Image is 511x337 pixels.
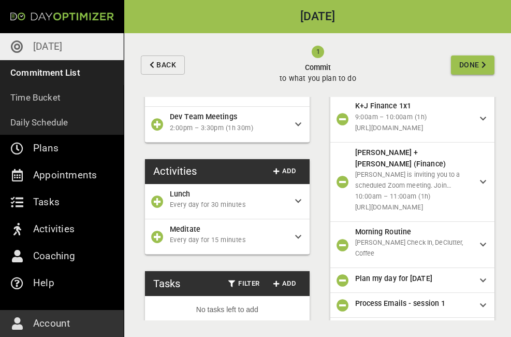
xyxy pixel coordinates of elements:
[280,62,356,73] span: Commit
[170,123,287,134] span: 2:00pm – 3:30pm (1h 30m)
[228,278,260,290] span: Filter
[141,55,185,75] button: Back
[170,113,237,121] span: Dev Team Meetings
[10,90,61,105] p: Time Bucket
[156,59,176,72] span: Back
[124,11,511,23] h2: [DATE]
[330,293,495,318] div: Process Emails - session 1
[355,148,446,168] span: [PERSON_NAME] + [PERSON_NAME] (Finance)
[10,65,80,80] p: Commitment List
[355,112,472,123] span: 9:00am – 10:00am (1h)
[170,225,200,233] span: Meditate
[451,55,494,75] button: Done
[459,59,479,72] span: Done
[33,221,75,237] p: Activities
[355,191,472,202] span: 10:00am – 11:00am (1h)
[330,96,495,142] div: K+J Finance 1x19:00am – 10:00am (1h)[URL][DOMAIN_NAME]
[272,165,297,177] span: Add
[153,163,197,179] h3: Activities
[33,315,70,332] p: Account
[268,276,301,292] button: Add
[355,202,472,213] span: [URL][DOMAIN_NAME]
[33,275,54,291] p: Help
[145,107,310,142] div: Dev Team Meetings2:00pm – 3:30pm (1h 30m)
[145,219,310,255] div: MeditateEvery day for 15 minutes
[10,12,114,21] img: Day Optimizer
[355,274,432,283] span: Plan my day for [DATE]
[170,200,287,210] span: Every day for 30 minutes
[145,184,310,219] div: LunchEvery day for 30 minutes
[355,102,412,110] span: K+J Finance 1x1
[33,140,59,157] p: Plans
[355,238,463,257] span: [PERSON_NAME] Check In, DeClutter, Coffee
[272,278,297,290] span: Add
[145,296,310,324] li: No tasks left to add
[33,194,60,210] p: Tasks
[170,235,287,246] span: Every day for 15 minutes
[153,276,180,291] h3: Tasks
[330,222,495,268] div: Morning Routine[PERSON_NAME] Check In, DeClutter, Coffee
[355,171,460,200] span: [PERSON_NAME] is inviting you to a scheduled Zoom meeting. Join Zoom Meeting
[330,268,495,293] div: Plan my day for [DATE]
[33,248,76,264] p: Coaching
[355,228,412,236] span: Morning Routine
[268,163,301,179] button: Add
[330,143,495,222] div: [PERSON_NAME] + [PERSON_NAME] (Finance)[PERSON_NAME] is inviting you to a scheduled Zoom meeting....
[355,299,446,307] span: Process Emails - session 1
[355,123,472,134] span: [URL][DOMAIN_NAME]
[33,167,97,184] p: Appointments
[10,115,68,130] p: Daily Schedule
[280,73,356,84] p: to what you plan to do
[33,38,62,55] p: [DATE]
[224,276,264,292] button: Filter
[316,48,319,55] text: 1
[189,33,447,97] button: Committo what you plan to do
[170,190,191,198] span: Lunch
